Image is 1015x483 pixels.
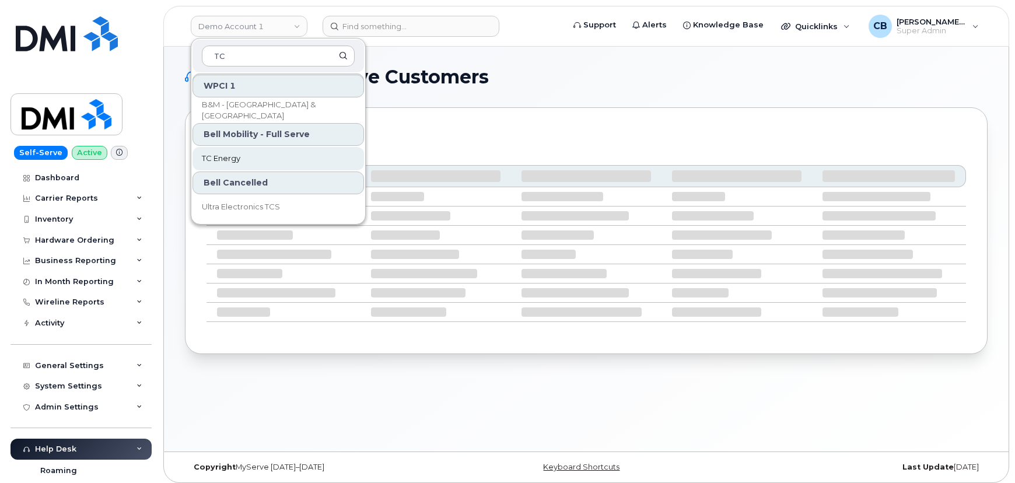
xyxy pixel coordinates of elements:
[185,463,453,472] div: MyServe [DATE]–[DATE]
[192,147,364,170] a: TC Energy
[194,463,236,471] strong: Copyright
[192,123,364,146] div: Bell Mobility - Full Serve
[192,73,364,96] div: Bell Mobility - Self-Serve
[202,99,336,122] span: B&M - [GEOGRAPHIC_DATA] & [GEOGRAPHIC_DATA]
[543,463,619,471] a: Keyboard Shortcuts
[192,75,364,97] div: WPCI 1
[202,201,280,213] span: Ultra Electronics TCS
[902,463,954,471] strong: Last Update
[192,171,364,194] div: Bell Cancelled
[202,153,240,164] span: TC Energy
[192,99,364,122] a: B&M - [GEOGRAPHIC_DATA] & [GEOGRAPHIC_DATA]
[720,463,988,472] div: [DATE]
[202,45,355,66] input: Search
[192,195,364,219] a: Ultra Electronics TCS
